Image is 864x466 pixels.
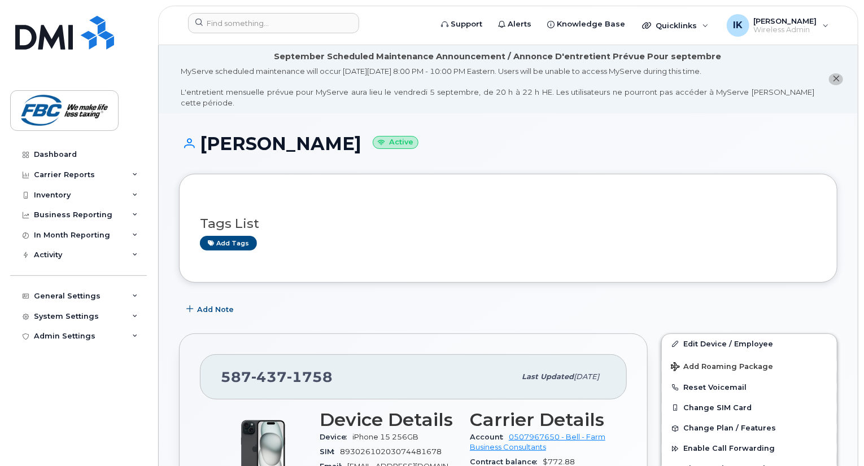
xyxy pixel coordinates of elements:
h3: Device Details [320,410,456,430]
h3: Carrier Details [470,410,606,430]
span: 1758 [287,368,333,385]
span: Device [320,433,352,441]
button: Enable Call Forwarding [662,438,837,459]
span: Last updated [522,372,574,381]
a: Add tags [200,236,257,250]
span: 587 [221,368,333,385]
span: Change Plan / Features [683,424,776,433]
span: Contract balance [470,458,543,466]
span: 437 [251,368,287,385]
div: MyServe scheduled maintenance will occur [DATE][DATE] 8:00 PM - 10:00 PM Eastern. Users will be u... [181,66,814,108]
button: Add Roaming Package [662,354,837,377]
h1: [PERSON_NAME] [179,134,837,153]
small: Active [373,136,418,149]
button: Change SIM Card [662,398,837,418]
span: Add Roaming Package [671,362,773,373]
button: Reset Voicemail [662,377,837,398]
span: Enable Call Forwarding [683,445,775,453]
span: Add Note [197,304,234,315]
a: Edit Device / Employee [662,334,837,354]
h3: Tags List [200,217,817,231]
span: Account [470,433,509,441]
span: 89302610203074481678 [340,447,442,456]
span: SIM [320,447,340,456]
button: Add Note [179,300,243,320]
button: Change Plan / Features [662,418,837,438]
a: 0507967650 - Bell - Farm Business Consultants [470,433,605,451]
span: [DATE] [574,372,599,381]
span: iPhone 15 256GB [352,433,418,441]
div: September Scheduled Maintenance Announcement / Annonce D'entretient Prévue Pour septembre [274,51,721,63]
button: close notification [829,73,843,85]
